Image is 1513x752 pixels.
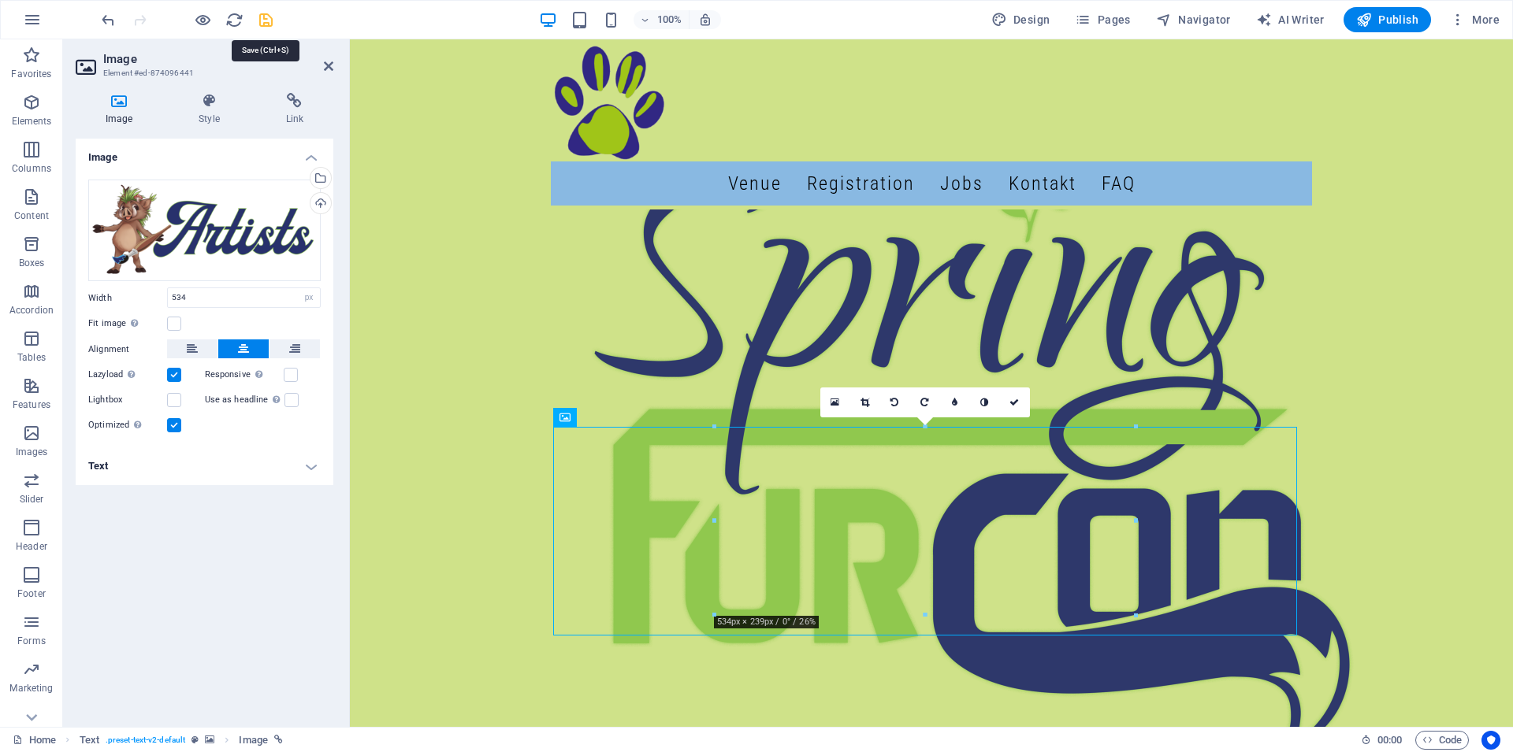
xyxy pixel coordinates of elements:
span: : [1388,734,1391,746]
label: Fit image [88,314,167,333]
button: Design [985,7,1057,32]
span: Click to select. Double-click to edit [239,731,267,750]
button: undo [99,10,117,29]
button: Click here to leave preview mode and continue editing [193,10,212,29]
i: Reload page [225,11,243,29]
p: Accordion [9,304,54,317]
a: Select files from the file manager, stock photos, or upload file(s) [820,387,850,417]
p: Boxes [19,257,45,269]
span: Pages [1075,12,1130,28]
nav: breadcrumb [80,731,283,750]
button: Publish [1344,7,1431,32]
span: Code [1422,731,1462,750]
button: Code [1415,731,1469,750]
a: Rotate right 90° [910,387,940,417]
h2: Image [103,52,333,66]
p: Favorites [11,68,51,80]
p: Forms [17,635,46,647]
p: Slider [20,493,44,506]
span: Click to select. Double-click to edit [80,731,99,750]
h4: Link [256,93,333,126]
i: This element contains a background [205,735,214,744]
button: Usercentrics [1481,731,1500,750]
i: This element is a customizable preset [191,735,199,744]
i: On resize automatically adjust zoom level to fit chosen device. [698,13,712,27]
h4: Style [169,93,255,126]
label: Lightbox [88,391,167,409]
button: More [1444,7,1506,32]
p: Tables [17,351,46,364]
span: Publish [1356,12,1418,28]
p: Footer [17,587,46,600]
button: Pages [1069,7,1136,32]
p: Marketing [9,682,53,695]
i: Undo: Change image (Ctrl+Z) [99,11,117,29]
div: Design (Ctrl+Alt+Y) [985,7,1057,32]
p: Elements [12,115,52,128]
span: More [1450,12,1500,28]
span: . preset-text-v2-default [106,731,185,750]
button: save [256,10,275,29]
a: Rotate left 90° [880,387,910,417]
button: AI Writer [1250,7,1331,32]
h4: Image [76,139,333,167]
p: Features [13,398,50,411]
label: Lazyload [88,365,167,384]
p: Content [14,209,49,222]
h6: Session time [1361,731,1403,750]
span: Design [991,12,1050,28]
span: AI Writer [1256,12,1325,28]
span: 00 00 [1377,731,1402,750]
a: Blur [940,387,970,417]
p: Images [16,446,48,458]
h3: Element #ed-874096441 [103,66,302,80]
button: reload [225,10,243,29]
i: This element is linked [274,735,283,744]
h6: 100% [657,10,682,29]
button: Navigator [1150,7,1237,32]
a: Click to cancel selection. Double-click to open Pages [13,731,56,750]
p: Columns [12,162,51,175]
a: Confirm ( Ctrl ⏎ ) [1000,387,1030,417]
label: Use as headline [205,391,284,409]
label: Responsive [205,365,284,384]
span: Navigator [1156,12,1231,28]
p: Header [16,540,47,553]
label: Optimized [88,416,167,435]
h4: Text [76,447,333,485]
h4: Image [76,93,169,126]
label: Width [88,294,167,302]
button: 100% [634,10,690,29]
div: 3artists-0aVcsgaK9x11kuqv61Eg1w.png [88,180,321,282]
label: Alignment [88,340,167,359]
a: Crop mode [850,387,880,417]
a: Greyscale [970,387,1000,417]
